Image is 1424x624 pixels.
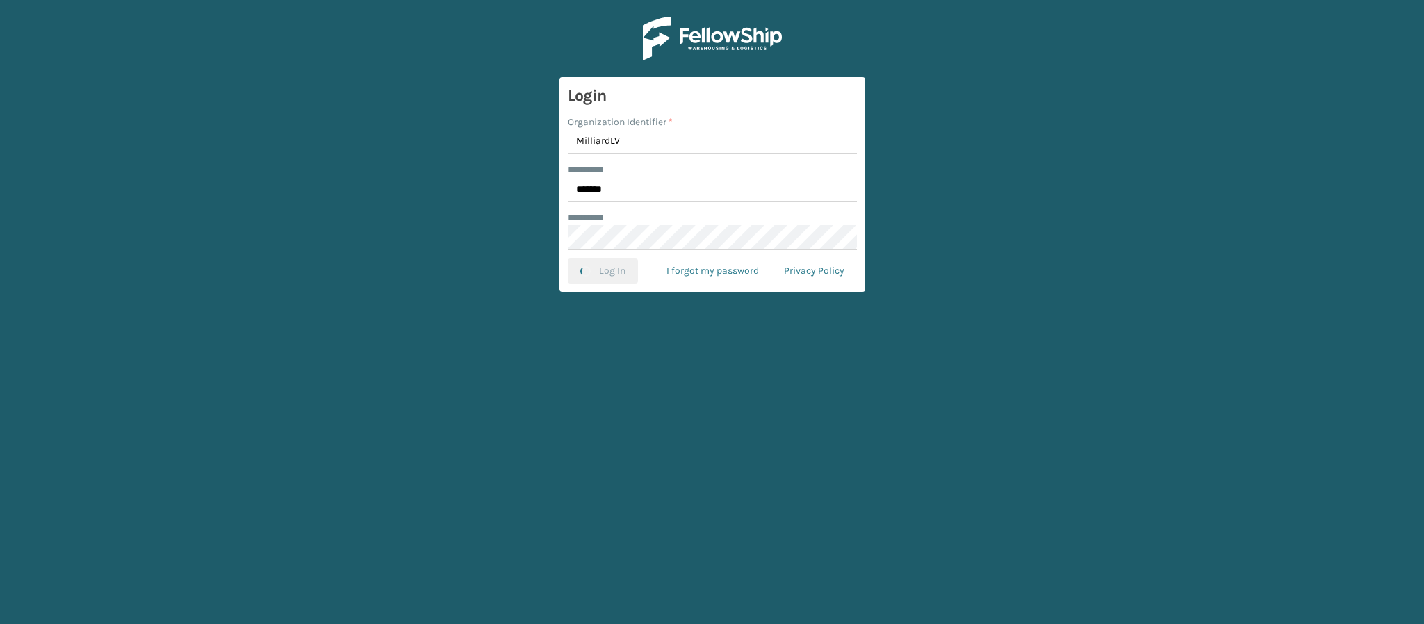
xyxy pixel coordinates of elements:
[643,17,782,60] img: Logo
[568,115,673,129] label: Organization Identifier
[568,258,638,284] button: Log In
[568,85,857,106] h3: Login
[771,258,857,284] a: Privacy Policy
[654,258,771,284] a: I forgot my password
